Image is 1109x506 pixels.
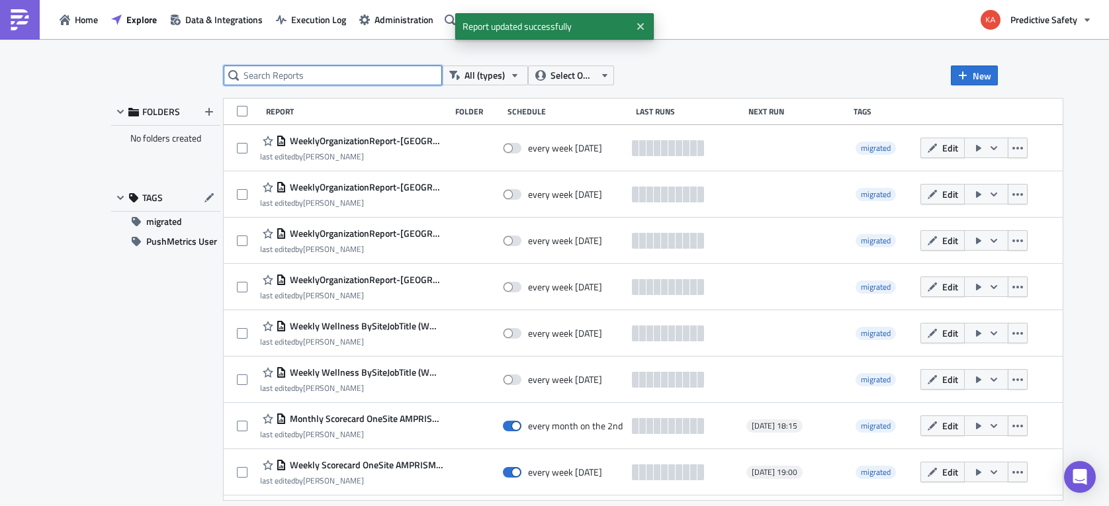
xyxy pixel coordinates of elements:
span: Weekly Wellness BySiteJobTitle (WMATABusAndrews) [287,320,444,332]
span: Edit [942,187,958,201]
span: TAGS [142,192,163,204]
button: Execution Log [269,9,353,30]
span: migrated [861,419,891,432]
button: New [951,65,998,85]
div: Report [266,106,449,116]
span: All (types) [465,68,505,83]
span: migrated [861,234,891,247]
button: Data & Integrations [163,9,269,30]
button: Edit [920,276,965,297]
div: last edited by [PERSON_NAME] [260,244,444,254]
span: migrated [856,373,896,386]
span: migrated [146,212,182,232]
span: WeeklyOrganizationReport-BaseliningONLY (ADNOCRuwais) (uae) [287,181,444,193]
div: Folder [455,106,501,116]
div: Tags [854,106,914,116]
img: PushMetrics [9,9,30,30]
div: last edited by [PERSON_NAME] [260,476,444,485]
input: Search Reports [224,65,442,85]
button: PushMetrics User [111,232,220,251]
div: every week on Sunday [528,189,602,200]
span: migrated [861,373,891,386]
span: Edit [942,419,958,433]
span: migrated [856,466,896,479]
button: Edit [920,369,965,390]
div: every week on Sunday [528,281,602,293]
button: Edit [920,184,965,204]
span: WeeklyOrganizationReport-BaseliningONLY (ADNOCHabshan-5) (uae) [287,274,444,286]
span: Predictive Safety [1010,13,1077,26]
span: Monthly Scorecard OneSite AMPRISM NewColors (SaudiCom) [287,413,444,425]
div: Last Runs [636,106,742,116]
div: every week on Sunday [528,235,602,247]
div: last edited by [PERSON_NAME] [260,383,444,393]
button: Edit [920,415,965,436]
div: every week on Sunday [528,466,602,478]
div: every week on Monday [528,327,602,339]
span: migrated [861,280,891,293]
span: WeeklyOrganizationReport-BaseliningONLY (ADNOCRuwaisSulphur) (uae) [287,135,444,147]
span: PushMetrics User [146,232,217,251]
span: migrated [861,466,891,478]
div: Open Intercom Messenger [1064,461,1096,493]
div: every month on the 2nd [528,420,623,432]
span: Select Owner [551,68,595,83]
span: Explore [126,13,157,26]
button: Edit [920,323,965,343]
span: Edit [942,233,958,247]
div: last edited by [PERSON_NAME] [260,429,444,439]
span: New [973,69,991,83]
span: migrated [861,188,891,200]
img: Avatar [979,9,1002,31]
div: every week on Sunday [528,142,602,154]
button: Edit [920,138,965,158]
button: Select Owner [528,65,614,85]
span: Weekly Scorecard OneSite AMPRISM NewColors (SaudiCom) [287,459,444,471]
div: No folders created [111,126,220,151]
div: last edited by [PERSON_NAME] [260,290,444,300]
div: last edited by [PERSON_NAME] [260,151,444,161]
span: Home [75,13,98,26]
button: Edit [920,230,965,251]
span: Edit [942,141,958,155]
span: FOLDERS [142,106,180,118]
span: migrated [856,327,896,340]
span: Edit [942,280,958,294]
span: Edit [942,372,958,386]
div: every week on Monday [528,374,602,386]
span: migrated [861,327,891,339]
span: Administration [375,13,433,26]
div: Next Run [748,106,847,116]
span: migrated [856,234,896,247]
span: Execution Log [291,13,346,26]
button: Predictive Safety [973,5,1099,34]
span: Data & Integrations [185,13,263,26]
span: [DATE] 19:00 [752,467,797,478]
button: migrated [111,212,220,232]
span: Report updated successfully [455,13,631,40]
span: Edit [942,326,958,340]
button: Edit [920,462,965,482]
span: Edit [942,465,958,479]
div: last edited by [PERSON_NAME] [260,337,444,347]
button: Explore [105,9,163,30]
span: migrated [856,280,896,294]
span: WeeklyOrganizationReport-BaseliningONLY (ADNOCHabshanSulphur) (uae) [287,228,444,239]
span: migrated [856,142,896,155]
button: Administration [353,9,440,30]
span: [DATE] 18:15 [752,421,797,431]
button: All (types) [442,65,528,85]
button: Close [631,17,650,36]
div: Schedule [508,106,629,116]
span: migrated [856,419,896,433]
span: migrated [861,142,891,154]
span: migrated [856,188,896,201]
span: Weekly Wellness BySiteJobTitle (WMATABusLandover) [287,366,444,378]
div: last edited by [PERSON_NAME] [260,198,444,208]
button: Home [53,9,105,30]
